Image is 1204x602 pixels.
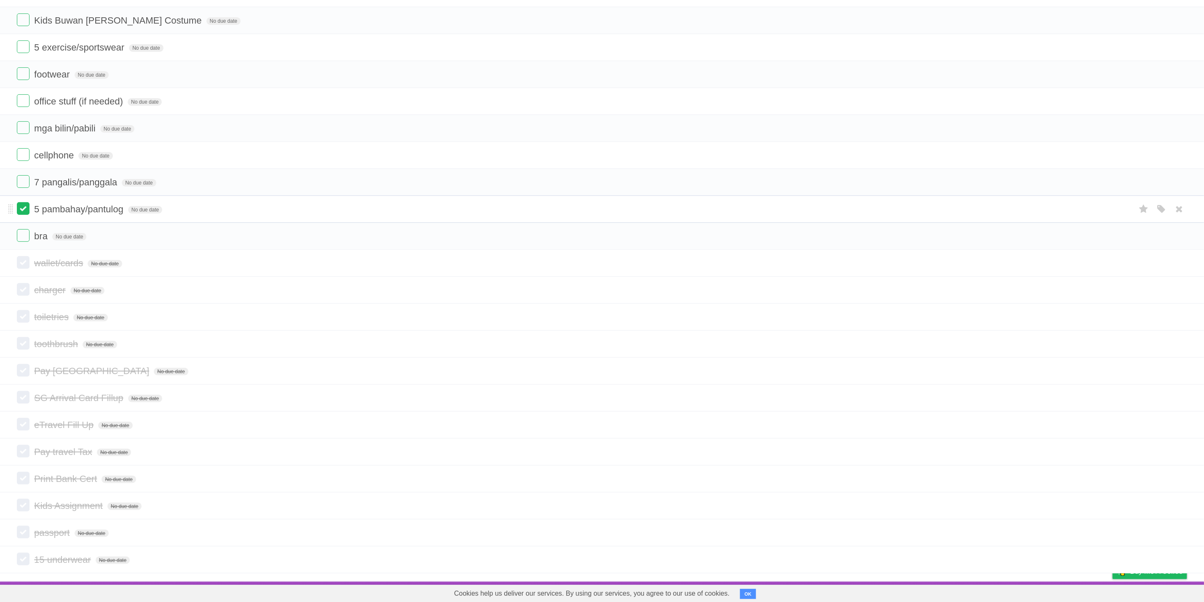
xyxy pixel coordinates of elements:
[17,553,29,565] label: Done
[34,393,126,403] span: SG Arrival Card Fillup
[122,179,156,187] span: No due date
[52,233,86,241] span: No due date
[34,69,72,80] span: footwear
[128,395,162,402] span: No due date
[34,554,93,565] span: 15 underwear
[34,123,98,134] span: mga bilin/pabili
[75,71,109,79] span: No due date
[17,67,29,80] label: Done
[34,285,68,295] span: charger
[446,585,738,602] span: Cookies help us deliver our services. By using our services, you agree to our use of cookies.
[34,15,204,26] span: Kids Buwan [PERSON_NAME] Costume
[75,530,109,537] span: No due date
[34,258,85,268] span: wallet/cards
[107,503,142,510] span: No due date
[17,175,29,188] label: Done
[17,13,29,26] label: Done
[17,40,29,53] label: Done
[34,474,99,484] span: Print Bank Cert
[128,98,162,106] span: No due date
[34,42,126,53] span: 5 exercise/sportswear
[17,94,29,107] label: Done
[34,177,119,187] span: 7 pangalis/panggala
[34,339,80,349] span: toothbrush
[17,526,29,538] label: Done
[102,476,136,483] span: No due date
[34,312,71,322] span: toiletries
[1000,584,1018,600] a: About
[97,449,131,456] span: No due date
[34,366,151,376] span: Pay [GEOGRAPHIC_DATA]
[17,202,29,215] label: Done
[70,287,105,294] span: No due date
[1136,202,1152,216] label: Star task
[1028,584,1062,600] a: Developers
[98,422,132,429] span: No due date
[740,589,756,599] button: OK
[34,150,76,161] span: cellphone
[17,121,29,134] label: Done
[78,152,113,160] span: No due date
[34,527,72,538] span: passport
[34,500,105,511] span: Kids Assignment
[17,391,29,404] label: Done
[34,204,126,214] span: 5 pambahay/pantulog
[34,231,50,241] span: bra
[34,420,96,430] span: eTravel Fill Up
[73,314,107,321] span: No due date
[154,368,188,375] span: No due date
[17,418,29,431] label: Done
[1073,584,1091,600] a: Terms
[17,499,29,511] label: Done
[206,17,241,25] span: No due date
[17,472,29,484] label: Done
[17,148,29,161] label: Done
[17,310,29,323] label: Done
[17,229,29,242] label: Done
[88,260,122,268] span: No due date
[83,341,117,348] span: No due date
[34,447,94,457] span: Pay travel Tax
[1134,584,1187,600] a: Suggest a feature
[17,256,29,269] label: Done
[128,206,162,214] span: No due date
[100,125,134,133] span: No due date
[17,364,29,377] label: Done
[17,283,29,296] label: Done
[17,445,29,458] label: Done
[96,557,130,564] span: No due date
[34,96,125,107] span: office stuff (if needed)
[1102,584,1124,600] a: Privacy
[1130,564,1183,579] span: Buy me a coffee
[17,337,29,350] label: Done
[129,44,163,52] span: No due date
